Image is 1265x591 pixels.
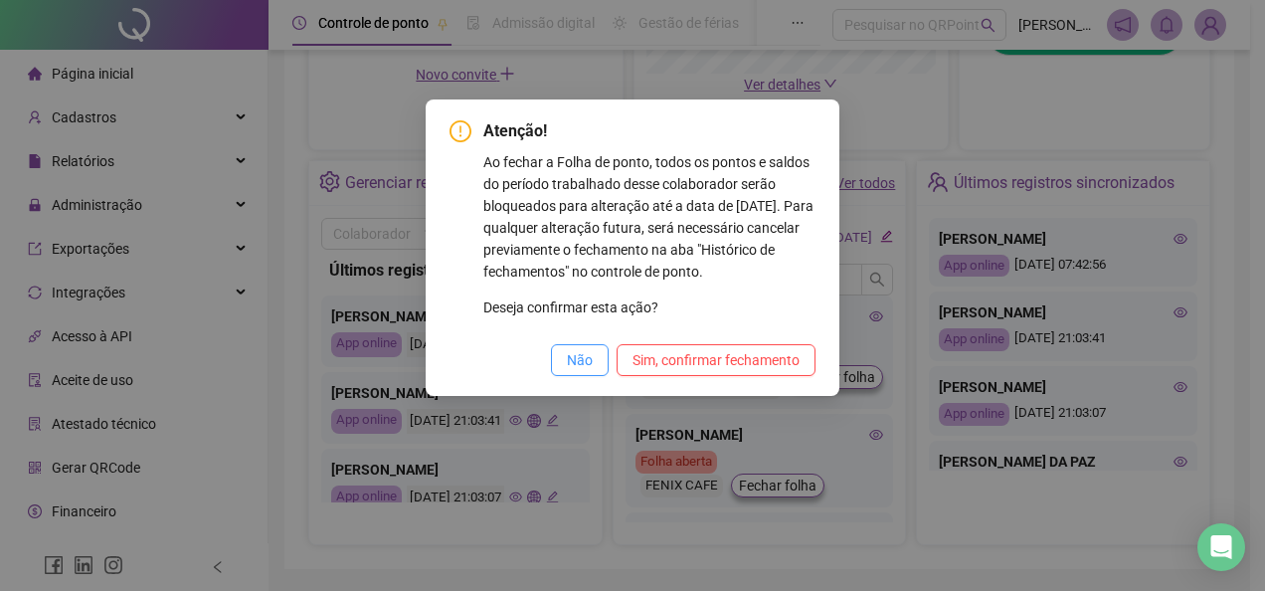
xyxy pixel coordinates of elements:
[483,296,815,318] p: Deseja confirmar esta ação?
[1197,523,1245,571] div: Open Intercom Messenger
[617,344,815,376] button: Sim, confirmar fechamento
[483,119,815,143] span: Atenção!
[567,349,593,371] span: Não
[551,344,609,376] button: Não
[483,151,815,283] p: Ao fechar a Folha de ponto, todos os pontos e saldos do período trabalhado desse colaborador serã...
[450,120,471,142] span: exclamation-circle
[632,349,800,371] span: Sim, confirmar fechamento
